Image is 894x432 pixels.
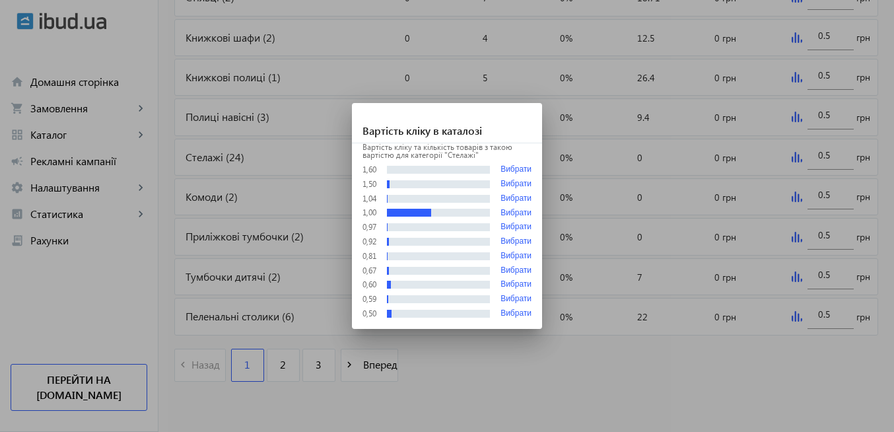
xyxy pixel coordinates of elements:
button: Вибрати [500,295,532,304]
div: 0,97 [362,223,376,231]
div: 0,81 [362,252,376,260]
div: 1,60 [362,166,376,174]
button: Вибрати [500,180,532,189]
div: 0,60 [362,281,376,289]
div: 0,67 [362,267,376,275]
button: Вибрати [500,280,532,289]
button: Вибрати [500,266,532,275]
button: Вибрати [500,252,532,261]
button: Вибрати [500,164,532,174]
div: 1,50 [362,180,376,188]
div: 0,59 [362,295,376,303]
button: Вибрати [500,309,532,318]
button: Вибрати [500,209,532,218]
button: Вибрати [500,194,532,203]
button: Вибрати [500,237,532,246]
div: 1,00 [362,209,376,217]
div: 0,50 [362,310,376,318]
div: 1,04 [362,195,376,203]
h1: Вартість кліку в каталозі [352,103,542,143]
button: Вибрати [500,223,532,232]
div: 0,92 [362,238,376,246]
p: Вартість кліку та кількість товарів з такою вартістю для категорії "Стелажі" [362,143,532,159]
